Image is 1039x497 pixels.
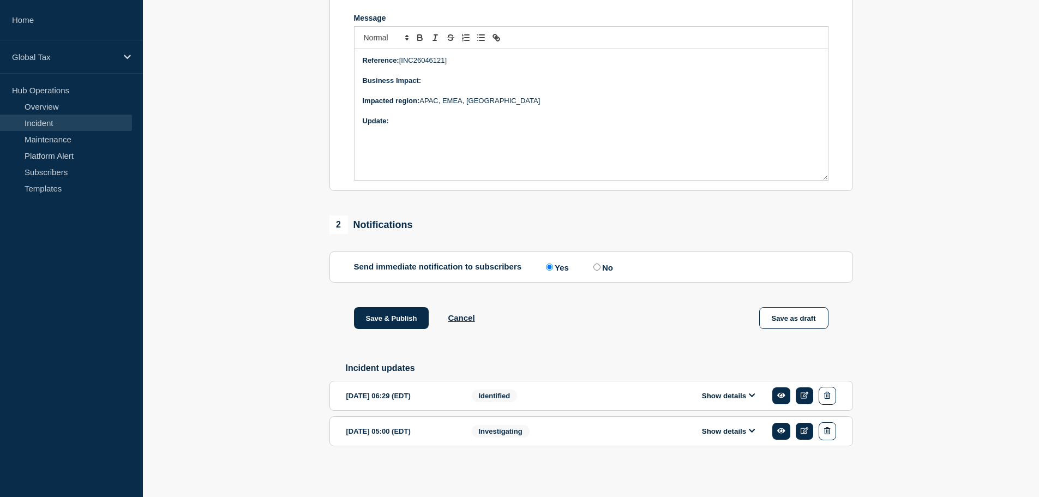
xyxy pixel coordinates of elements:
div: [DATE] 06:29 (EDT) [346,387,455,405]
span: Investigating [472,425,530,438]
div: Notifications [329,215,413,234]
span: Identified [472,390,518,402]
h2: Incident updates [346,363,853,373]
button: Toggle link [489,31,504,44]
button: Toggle bold text [412,31,428,44]
button: Toggle ordered list [458,31,473,44]
div: Message [354,14,828,22]
button: Show details [699,391,759,400]
div: Message [355,49,828,180]
p: Global Tax [12,52,117,62]
div: [DATE] 05:00 (EDT) [346,422,455,440]
button: Save & Publish [354,307,429,329]
strong: Update: [363,117,389,125]
span: Font size [359,31,412,44]
p: APAC, EMEA, [GEOGRAPHIC_DATA] [363,96,820,106]
button: Toggle italic text [428,31,443,44]
button: Toggle strikethrough text [443,31,458,44]
input: No [593,264,600,271]
button: Cancel [448,313,475,322]
label: No [591,262,613,272]
button: Toggle bulleted list [473,31,489,44]
strong: Impacted region: [363,97,420,105]
label: Yes [543,262,569,272]
p: [INC26046121] [363,56,820,65]
input: Yes [546,264,553,271]
button: Save as draft [759,307,828,329]
strong: Reference: [363,56,399,64]
span: 2 [329,215,348,234]
div: Send immediate notification to subscribers [354,262,828,272]
p: Send immediate notification to subscribers [354,262,522,272]
strong: Business Impact: [363,76,422,85]
button: Show details [699,427,759,436]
